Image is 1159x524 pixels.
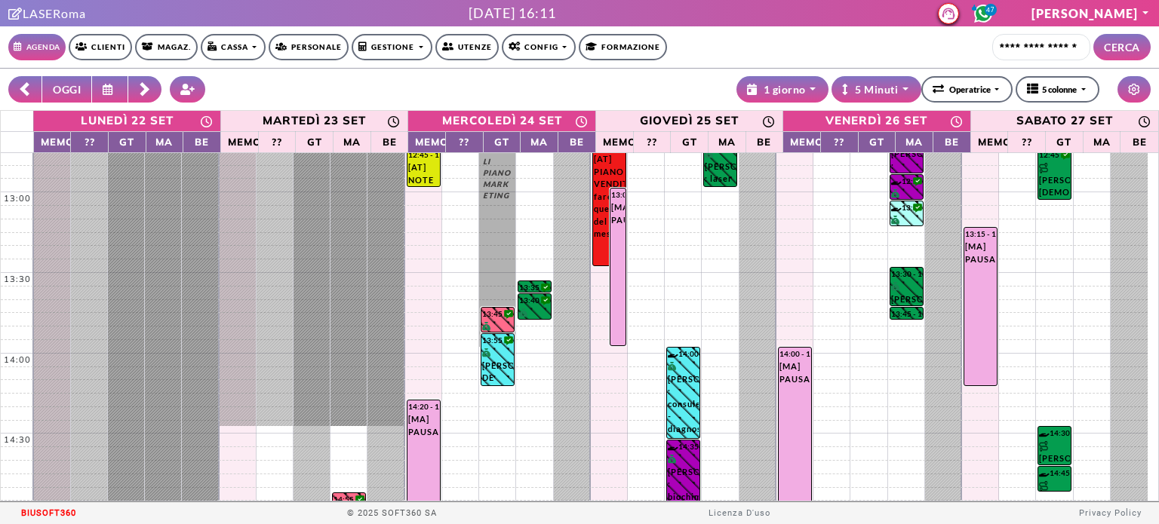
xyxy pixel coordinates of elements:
div: 5 Minuti [842,81,898,97]
div: [PERSON_NAME] DE SOCIO : check-up completo [482,347,513,385]
span: GT [862,133,892,150]
div: 14:00 - 14:35 [668,348,699,360]
span: Memo [787,133,816,150]
div: lunedì 22 set [81,112,174,130]
div: 14:00 [1,354,34,366]
a: Magaz. [135,34,198,60]
div: [PERSON_NAME] DE SOCIO : controllo braccia [482,320,513,332]
img: PERCORSO [1039,481,1050,492]
div: sabato 27 set [1016,112,1113,130]
div: 14:35 - 15:45 [668,441,699,452]
div: 14:55 - 15:10 [334,494,364,505]
div: [AT] NOTE Scaricare le fatture estere di meta e indeed e inviarle a trincia [408,161,439,186]
span: MA [1087,133,1117,150]
span: ?? [263,133,292,150]
div: 14:20 - 15:20 [408,401,439,412]
div: [PERSON_NAME] : waxb sopracciglia [891,214,922,225]
span: 47 [985,4,997,16]
span: Memo [600,133,629,150]
a: 25 settembre 2025 [596,111,782,131]
div: 13:40 - 13:50 [519,295,550,306]
div: [MA] PAUSA [611,201,625,226]
a: Licenza D'uso [709,508,770,518]
span: ?? [825,133,854,150]
div: [PERSON_NAME][DEMOGRAPHIC_DATA] : int. coscia [1039,161,1070,199]
span: MA [899,133,929,150]
span: Memo [975,133,1004,150]
div: [PERSON_NAME] : biochimica baffetto [891,188,922,199]
div: 13:45 - 13:50 [891,308,944,318]
div: 13:55 - 14:15 [482,335,513,346]
i: PAGATO [891,216,902,224]
i: PAGATO [891,189,902,198]
div: 12:55 - 13:05 [891,176,922,187]
span: Memo [38,133,67,150]
span: GT [1050,133,1079,150]
div: [PERSON_NAME] : laser inguine completo [1039,440,1070,464]
i: Clicca per andare alla pagina di firma [8,8,23,20]
i: PAGATO [482,348,493,357]
a: Config [502,34,576,60]
div: 13:30 - 13:45 [891,268,922,280]
a: Personale [269,34,349,60]
div: 13:00 [1,192,34,205]
div: 13:35 - 13:40 [519,282,593,291]
span: MA [337,133,367,150]
input: Cerca cliente... [992,34,1090,60]
span: MA [524,133,554,150]
span: ?? [450,133,479,150]
span: GT [675,133,704,150]
a: Cassa [201,34,266,60]
span: GT [112,133,142,150]
a: Clicca per andare alla pagina di firmaLASERoma [8,6,86,20]
i: PAGATO [668,455,679,463]
div: 14:45 - 14:55 [1039,467,1070,479]
a: 27 settembre 2025 [971,111,1158,131]
a: Gestione [352,34,432,60]
span: Memo [412,133,441,150]
span: BE [937,133,967,150]
span: BE [187,133,217,150]
div: [PERSON_NAME] : laser viso completo -w [705,148,736,186]
span: GT [300,133,329,150]
button: CERCA [1093,34,1151,60]
div: [DATE] 16:11 [469,3,556,23]
div: [PERSON_NAME] : biochimica braccia w [891,135,922,173]
div: [MA] PAUSA [965,241,996,265]
span: MA [150,133,180,150]
div: 12:45 - 13:00 [408,149,439,161]
div: [PERSON_NAME] : consulenza - diagnosi [668,360,699,438]
button: OGGI [42,76,92,103]
a: [PERSON_NAME] [1031,6,1150,20]
img: PERCORSO [1039,441,1050,452]
span: BE [1124,133,1154,150]
i: PAGATO [668,362,679,370]
div: [MA] PAUSA [408,413,439,438]
span: ?? [75,133,104,150]
div: 13:15 - 14:15 [965,228,996,240]
button: Crea nuovo contatto rapido [170,76,206,103]
a: 23 settembre 2025 [221,111,407,131]
div: 13:30 [1,273,34,286]
i: PAGATO [519,308,530,317]
div: 13:05 - 13:15 [891,202,922,213]
div: 1 giorno [747,81,806,97]
span: MA [712,133,742,150]
div: 14:00 - 15:00 [779,348,810,360]
div: 12:45 - 13:05 [1039,149,1070,161]
div: 14:30 - 14:45 [1039,427,1070,439]
span: BE [562,133,592,150]
a: 26 settembre 2025 [783,111,970,131]
a: Formazione [579,34,667,60]
div: 13:45 - 13:55 [482,308,513,320]
i: PAGATO [705,149,716,158]
i: PAGATO [891,282,902,290]
div: [PERSON_NAME] : laser ascelle [1039,480,1070,491]
div: [PERSON_NAME] : laser inguine completo [891,280,922,305]
a: Agenda [8,34,66,60]
a: 22 settembre 2025 [34,111,220,131]
div: venerdì 26 set [825,112,927,130]
div: 13:00 - 14:00 [611,189,625,201]
span: ?? [1012,133,1041,150]
span: GT [487,133,517,150]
